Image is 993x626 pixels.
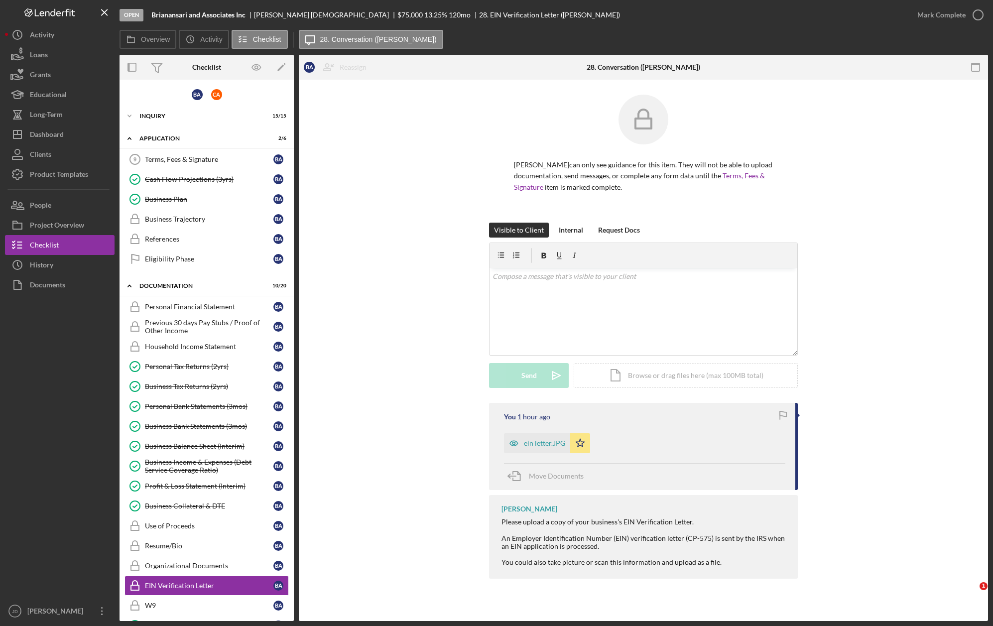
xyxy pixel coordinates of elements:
div: B A [273,441,283,451]
a: Business Income & Expenses (Debt Service Coverage Ratio)BA [124,456,289,476]
div: Resume/Bio [145,542,273,550]
div: 10 / 20 [268,283,286,289]
button: Overview [120,30,176,49]
a: Product Templates [5,164,115,184]
label: Overview [141,35,170,43]
a: History [5,255,115,275]
div: Educational [30,85,67,107]
a: W9BA [124,596,289,616]
time: 2025-10-09 13:45 [517,413,550,421]
div: [PERSON_NAME] [501,505,557,513]
div: B A [273,521,283,531]
button: JD[PERSON_NAME] [5,601,115,621]
div: B A [273,381,283,391]
div: Request Docs [598,223,640,238]
button: Clients [5,144,115,164]
label: 28. Conversation ([PERSON_NAME]) [320,35,437,43]
a: Personal Financial StatementBA [124,297,289,317]
div: Terms, Fees & Signature [145,155,273,163]
button: Activity [179,30,229,49]
div: 13.25 % [424,11,447,19]
div: B A [192,89,203,100]
button: Send [489,363,569,388]
div: Clients [30,144,51,167]
a: Previous 30 days Pay Stubs / Proof of Other IncomeBA [124,317,289,337]
button: Request Docs [593,223,645,238]
div: 28. Conversation ([PERSON_NAME]) [587,63,700,71]
div: Loans [30,45,48,67]
div: 2 / 6 [268,135,286,141]
div: Business Tax Returns (2yrs) [145,382,273,390]
div: B A [273,302,283,312]
div: B A [273,234,283,244]
div: B A [273,214,283,224]
a: Resume/BioBA [124,536,289,556]
a: Business TrajectoryBA [124,209,289,229]
a: Personal Bank Statements (3mos)BA [124,396,289,416]
a: ReferencesBA [124,229,289,249]
a: Profit & Loss Statement (Interim)BA [124,476,289,496]
b: Brianansari and Associates Inc [151,11,246,19]
div: Organizational Documents [145,562,273,570]
a: Long-Term [5,105,115,125]
div: B A [273,322,283,332]
button: Move Documents [504,464,594,489]
div: B A [273,401,283,411]
div: References [145,235,273,243]
button: Activity [5,25,115,45]
span: Move Documents [529,472,584,480]
div: Checklist [30,235,59,257]
span: 1 [980,582,988,590]
button: Mark Complete [907,5,988,25]
div: Checklist [192,63,221,71]
a: Organizational DocumentsBA [124,556,289,576]
button: 28. Conversation ([PERSON_NAME]) [299,30,443,49]
div: Long-Term [30,105,63,127]
div: Product Templates [30,164,88,187]
div: Cash Flow Projections (3yrs) [145,175,273,183]
div: Business Plan [145,195,273,203]
button: Grants [5,65,115,85]
div: B A [273,541,283,551]
div: Eligibility Phase [145,255,273,263]
tspan: 9 [133,156,136,162]
a: Business PlanBA [124,189,289,209]
a: Business Bank Statements (3mos)BA [124,416,289,436]
a: Personal Tax Returns (2yrs)BA [124,357,289,376]
a: Business Collateral & DTEBA [124,496,289,516]
div: Please upload a copy of your business's EIN Verification Letter. An Employer Identification Numbe... [501,518,788,566]
div: B A [273,581,283,591]
div: W9 [145,602,273,610]
a: EIN Verification LetterBA [124,576,289,596]
div: ein letter.JPG [524,439,565,447]
div: You [504,413,516,421]
div: [PERSON_NAME] [25,601,90,624]
div: [PERSON_NAME] [DEMOGRAPHIC_DATA] [254,11,397,19]
button: People [5,195,115,215]
div: B A [273,254,283,264]
div: Previous 30 days Pay Stubs / Proof of Other Income [145,319,273,335]
div: Visible to Client [494,223,544,238]
a: Household Income StatementBA [124,337,289,357]
button: Educational [5,85,115,105]
button: Documents [5,275,115,295]
button: Dashboard [5,125,115,144]
div: Mark Complete [917,5,966,25]
div: B A [273,194,283,204]
label: Activity [200,35,222,43]
button: Loans [5,45,115,65]
div: 120 mo [449,11,471,19]
button: Project Overview [5,215,115,235]
div: Personal Bank Statements (3mos) [145,402,273,410]
div: Reassign [340,57,367,77]
div: B A [273,601,283,611]
div: Send [521,363,537,388]
div: Documents [30,275,65,297]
